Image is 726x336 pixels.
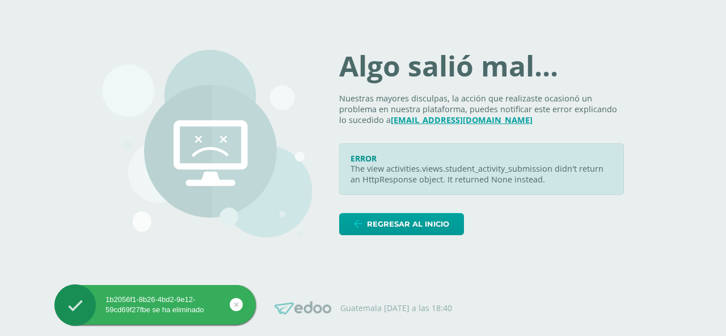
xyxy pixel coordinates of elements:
[339,52,624,80] h1: Algo salió mal...
[275,301,331,315] img: Edoo
[391,114,533,125] a: [EMAIL_ADDRESS][DOMAIN_NAME]
[102,50,312,237] img: 500.png
[339,93,624,125] p: Nuestras mayores disculpas, la acción que realizaste ocasionó un problema en nuestra plataforma, ...
[351,153,377,164] span: ERROR
[367,214,449,235] span: Regresar al inicio
[54,295,256,315] div: 1b2056f1-8b26-4bd2-9e12-59cd69f27fbe se ha eliminado
[339,213,464,235] a: Regresar al inicio
[340,303,452,313] p: Guatemala [DATE] a las 18:40
[351,164,613,185] p: The view activities.views.student_activity_submission didn't return an HttpResponse object. It re...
